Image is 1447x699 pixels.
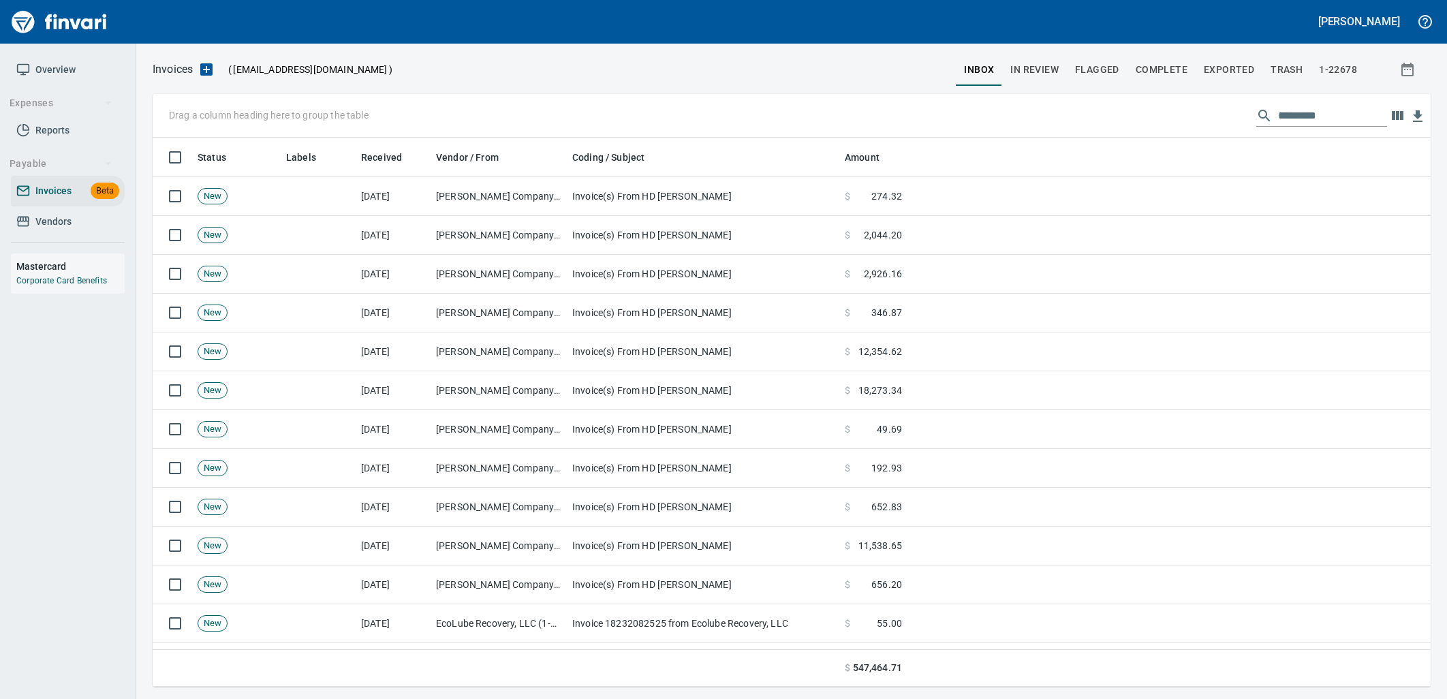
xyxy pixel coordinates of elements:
td: Invoice(s) From HD [PERSON_NAME] [567,294,839,332]
td: Invoice 18232082525 from Ecolube Recovery, LLC [567,604,839,643]
td: Invoice(s) From HD [PERSON_NAME] [567,565,839,604]
span: [EMAIL_ADDRESS][DOMAIN_NAME] [232,63,388,76]
span: New [198,345,227,358]
td: [DATE] [356,294,431,332]
span: $ [845,384,850,397]
td: EcoLube Recovery, LLC (1-39899) [431,604,567,643]
span: Labels [286,149,334,166]
span: $ [845,189,850,203]
span: trash [1271,61,1303,78]
span: Expenses [10,95,112,112]
td: [DATE] [356,177,431,216]
span: New [198,540,227,553]
button: Show invoices within a particular date range [1387,57,1431,82]
span: In Review [1010,61,1059,78]
td: [PERSON_NAME] Company Inc. (1-10431) [431,449,567,488]
a: InvoicesBeta [11,176,125,206]
button: Payable [4,151,118,176]
span: New [198,268,227,281]
td: Invoice(s) From HD [PERSON_NAME] [567,527,839,565]
span: Flagged [1075,61,1119,78]
td: [PERSON_NAME] Company Inc. (1-10431) [431,488,567,527]
span: Coding / Subject [572,149,662,166]
span: Received [361,149,420,166]
span: New [198,462,227,475]
span: 49.69 [877,422,902,436]
span: Reports [35,122,69,139]
td: Invoice(s) From HD [PERSON_NAME] [567,449,839,488]
a: Corporate Card Benefits [16,276,107,285]
h6: Mastercard [16,259,125,274]
span: New [198,190,227,203]
td: [DATE] [356,371,431,410]
span: 1-22678 [1319,61,1357,78]
span: New [198,501,227,514]
button: Upload an Invoice [193,61,220,78]
span: 652.83 [871,500,902,514]
td: [DATE] [356,216,431,255]
span: New [198,384,227,397]
img: Finvari [8,5,110,38]
span: Labels [286,149,316,166]
span: New [198,229,227,242]
td: [PERSON_NAME] Company Inc. (1-10431) [431,177,567,216]
span: Status [198,149,244,166]
span: Coding / Subject [572,149,644,166]
p: Invoices [153,61,193,78]
span: $ [845,228,850,242]
span: Overview [35,61,76,78]
nav: breadcrumb [153,61,193,78]
span: 346.87 [871,306,902,320]
td: Invoice(s) From HD [PERSON_NAME] [567,410,839,449]
span: $ [845,500,850,514]
span: 11,538.65 [858,539,902,553]
td: Invoice(s) From HD [PERSON_NAME] [567,177,839,216]
span: Invoices [35,183,72,200]
span: inbox [964,61,994,78]
td: [PERSON_NAME] Company Inc. (1-10431) [431,332,567,371]
td: Invoice(s) From HD [PERSON_NAME] [567,332,839,371]
button: Expenses [4,91,118,116]
span: $ [845,267,850,281]
span: Received [361,149,402,166]
span: 55.00 [877,617,902,630]
span: $ [845,539,850,553]
span: $ [845,422,850,436]
a: Overview [11,55,125,85]
span: $ [845,306,850,320]
span: 274.32 [871,189,902,203]
td: [DATE] [356,527,431,565]
p: ( ) [220,63,392,76]
span: Payable [10,155,112,172]
td: [PERSON_NAME] Company Inc. (1-10431) [431,371,567,410]
span: $ [845,345,850,358]
td: Invoice(s) From HD [PERSON_NAME] [567,216,839,255]
a: Reports [11,115,125,146]
span: 656.20 [871,578,902,591]
td: [DATE] [356,255,431,294]
td: [DATE] [356,565,431,604]
span: 192.93 [871,461,902,475]
td: Invoice(s) From HD [PERSON_NAME] [567,488,839,527]
button: Choose columns to display [1387,106,1407,126]
td: [DATE] [356,643,431,682]
h5: [PERSON_NAME] [1318,14,1400,29]
span: $ [845,578,850,591]
span: New [198,307,227,320]
td: [DATE] [356,410,431,449]
span: New [198,617,227,630]
span: Beta [91,183,119,199]
td: [PERSON_NAME] Company Inc. (1-10431) [431,294,567,332]
td: [DATE] [356,604,431,643]
span: New [198,423,227,436]
span: 547,464.71 [853,661,902,675]
button: [PERSON_NAME] [1315,11,1403,32]
span: $ [845,661,850,675]
span: Complete [1136,61,1187,78]
span: $ [845,461,850,475]
span: Amount [845,149,880,166]
button: Download Table [1407,106,1428,127]
p: Drag a column heading here to group the table [169,108,369,122]
a: Vendors [11,206,125,237]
